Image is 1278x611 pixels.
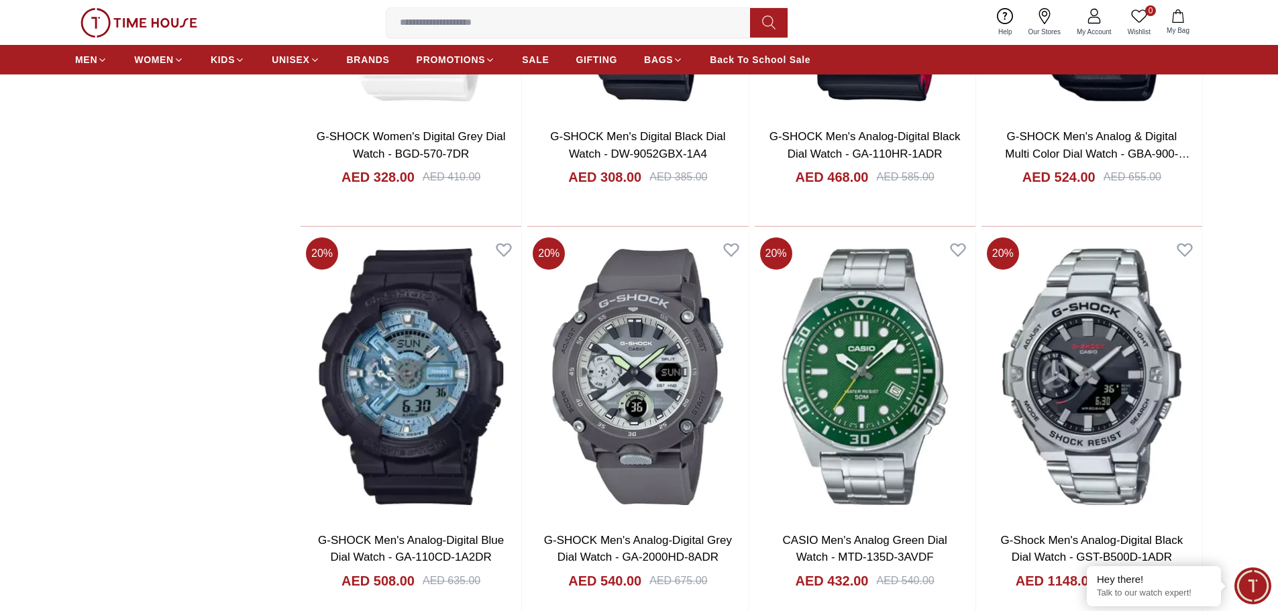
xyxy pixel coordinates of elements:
a: BRANDS [347,48,390,72]
a: PROMOTIONS [417,48,496,72]
span: My Account [1071,27,1117,37]
a: Our Stores [1020,5,1069,40]
a: MEN [75,48,107,72]
span: WOMEN [134,53,174,66]
span: PROMOTIONS [417,53,486,66]
a: G-SHOCK Men's Digital Black Dial Watch - DW-9052GBX-1A4 [550,130,725,160]
div: AED 655.00 [1104,169,1161,185]
span: BRANDS [347,53,390,66]
h4: AED 1148.00 [1016,571,1096,590]
a: BAGS [644,48,683,72]
h4: AED 540.00 [568,571,641,590]
span: 20 % [306,237,338,270]
a: G-SHOCK Men's Analog & Digital Multi Color Dial Watch - GBA-900-1A6DR [1005,130,1189,177]
img: ... [81,8,197,38]
a: WOMEN [134,48,184,72]
a: UNISEX [272,48,319,72]
h4: AED 524.00 [1022,168,1096,186]
span: 0 [1145,5,1156,16]
a: CASIO Men's Analog Green Dial Watch - MTD-135D-3AVDF [783,534,947,564]
div: AED 410.00 [423,169,480,185]
span: Help [993,27,1018,37]
a: GIFTING [576,48,617,72]
h4: AED 432.00 [796,571,869,590]
div: AED 540.00 [876,573,934,589]
span: 20 % [987,237,1019,270]
a: 0Wishlist [1120,5,1159,40]
span: 20 % [760,237,792,270]
a: G-SHOCK Men's Analog-Digital Grey Dial Watch - GA-2000HD-8ADR [544,534,732,564]
div: AED 635.00 [423,573,480,589]
span: Our Stores [1023,27,1066,37]
div: Chat Widget [1234,567,1271,604]
p: Talk to our watch expert! [1097,588,1211,599]
a: KIDS [211,48,245,72]
span: My Bag [1161,25,1195,36]
img: G-SHOCK Men's Analog-Digital Blue Dial Watch - GA-110CD-1A2DR [301,232,521,520]
a: Back To School Sale [710,48,810,72]
div: AED 385.00 [649,169,707,185]
a: SALE [522,48,549,72]
div: AED 675.00 [649,573,707,589]
a: G-SHOCK Men's Analog-Digital Black Dial Watch - GA-110HR-1ADR [769,130,961,160]
h4: AED 508.00 [341,571,415,590]
div: Hey there! [1097,573,1211,586]
span: Wishlist [1122,27,1156,37]
span: GIFTING [576,53,617,66]
span: UNISEX [272,53,309,66]
span: Back To School Sale [710,53,810,66]
div: AED 585.00 [876,169,934,185]
img: G-SHOCK Men's Analog-Digital Grey Dial Watch - GA-2000HD-8ADR [527,232,748,520]
img: G-Shock Men's Analog-Digital Black Dial Watch - GST-B500D-1ADR [981,232,1202,520]
button: My Bag [1159,7,1197,38]
span: BAGS [644,53,673,66]
h4: AED 468.00 [796,168,869,186]
a: G-SHOCK Women's Digital Grey Dial Watch - BGD-570-7DR [317,130,506,160]
a: Help [990,5,1020,40]
span: KIDS [211,53,235,66]
span: MEN [75,53,97,66]
h4: AED 328.00 [341,168,415,186]
a: G-Shock Men's Analog-Digital Black Dial Watch - GST-B500D-1ADR [1001,534,1183,564]
img: CASIO Men's Analog Green Dial Watch - MTD-135D-3AVDF [755,232,975,520]
h4: AED 308.00 [568,168,641,186]
span: SALE [522,53,549,66]
a: G-SHOCK Men's Analog-Digital Blue Dial Watch - GA-110CD-1A2DR [318,534,504,564]
span: 20 % [533,237,565,270]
